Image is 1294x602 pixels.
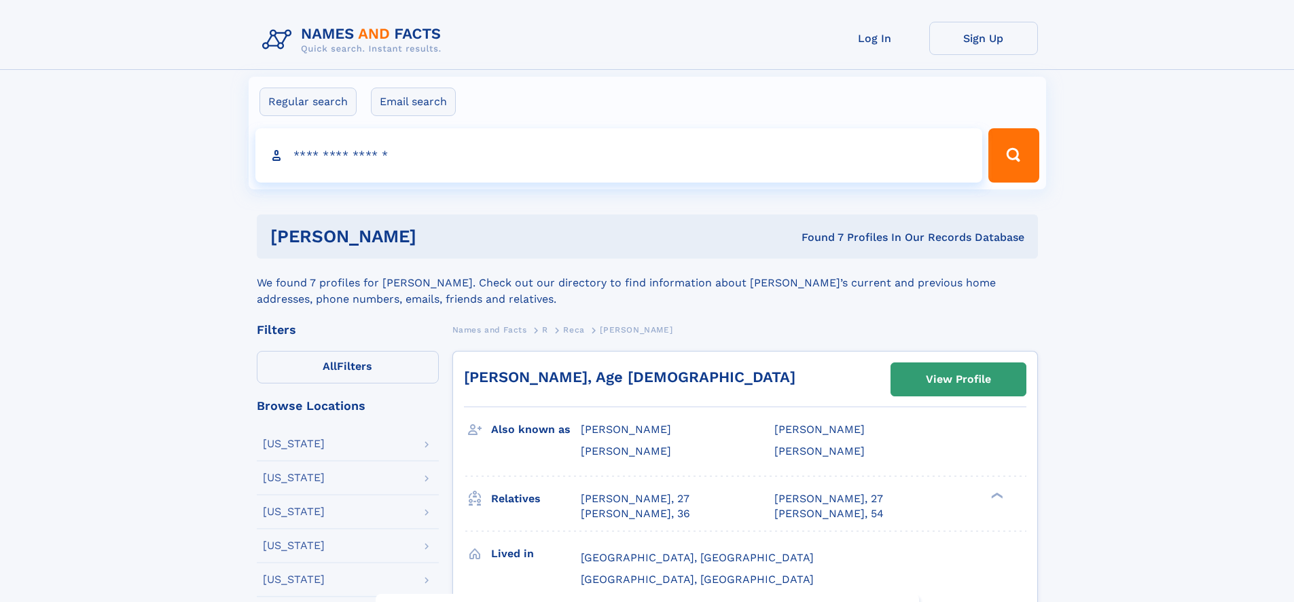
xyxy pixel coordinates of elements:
[774,423,865,436] span: [PERSON_NAME]
[821,22,929,55] a: Log In
[491,487,581,510] h3: Relatives
[323,360,337,373] span: All
[581,491,689,506] a: [PERSON_NAME], 27
[563,325,584,335] span: Reca
[609,230,1024,245] div: Found 7 Profiles In Our Records Database
[774,506,884,521] a: [PERSON_NAME], 54
[491,542,581,565] h3: Lived in
[491,418,581,441] h3: Also known as
[600,325,672,335] span: [PERSON_NAME]
[259,88,357,116] label: Regular search
[581,445,671,457] span: [PERSON_NAME]
[257,351,439,383] label: Filters
[257,259,1038,307] div: We found 7 profiles for [PERSON_NAME]. Check out our directory to find information about [PERSON_...
[371,88,456,116] label: Email search
[581,423,671,436] span: [PERSON_NAME]
[263,506,325,517] div: [US_STATE]
[270,228,609,245] h1: [PERSON_NAME]
[263,574,325,585] div: [US_STATE]
[452,321,527,338] a: Names and Facts
[257,400,439,412] div: Browse Locations
[257,22,452,58] img: Logo Names and Facts
[542,325,548,335] span: R
[464,369,795,385] a: [PERSON_NAME], Age [DEMOGRAPHIC_DATA]
[774,445,865,457] span: [PERSON_NAME]
[581,573,814,586] span: [GEOGRAPHIC_DATA], [GEOGRAPHIC_DATA]
[891,363,1026,396] a: View Profile
[926,364,991,395] div: View Profile
[563,321,584,338] a: Reca
[263,472,325,483] div: [US_STATE]
[988,128,1039,183] button: Search Button
[263,438,325,449] div: [US_STATE]
[988,491,1004,500] div: ❯
[581,506,690,521] a: [PERSON_NAME], 36
[263,540,325,551] div: [US_STATE]
[255,128,983,183] input: search input
[929,22,1038,55] a: Sign Up
[774,491,883,506] a: [PERSON_NAME], 27
[542,321,548,338] a: R
[581,551,814,564] span: [GEOGRAPHIC_DATA], [GEOGRAPHIC_DATA]
[257,324,439,336] div: Filters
